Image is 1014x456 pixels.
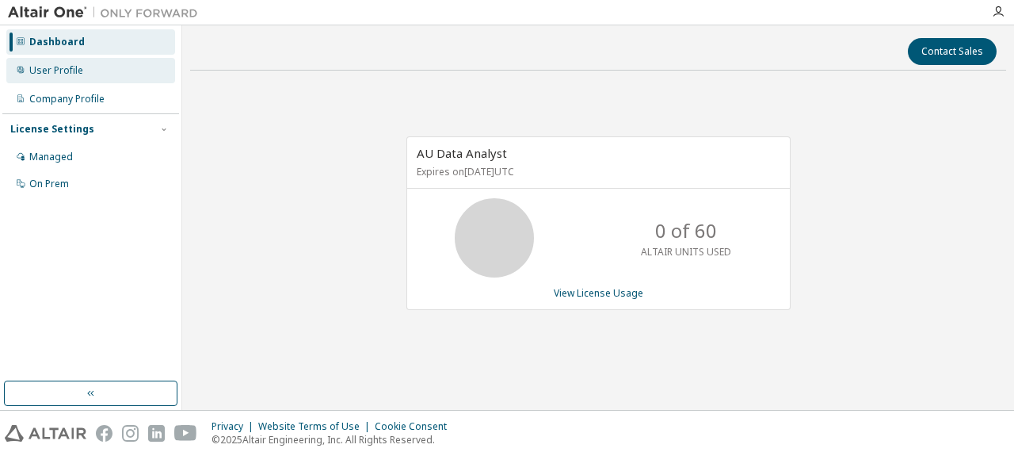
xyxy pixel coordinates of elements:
img: linkedin.svg [148,425,165,442]
p: Expires on [DATE] UTC [417,165,776,178]
p: 0 of 60 [655,217,717,244]
img: altair_logo.svg [5,425,86,442]
span: AU Data Analyst [417,145,507,161]
div: License Settings [10,123,94,136]
img: youtube.svg [174,425,197,442]
div: User Profile [29,64,83,77]
div: Cookie Consent [375,420,456,433]
a: View License Usage [554,286,643,300]
img: Altair One [8,5,206,21]
img: instagram.svg [122,425,139,442]
div: Managed [29,151,73,163]
p: © 2025 Altair Engineering, Inc. All Rights Reserved. [212,433,456,446]
img: facebook.svg [96,425,112,442]
div: Website Terms of Use [258,420,375,433]
p: ALTAIR UNITS USED [641,245,731,259]
div: Company Profile [29,93,105,105]
button: Contact Sales [908,38,997,65]
div: Dashboard [29,36,85,48]
div: Privacy [212,420,258,433]
div: On Prem [29,178,69,190]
